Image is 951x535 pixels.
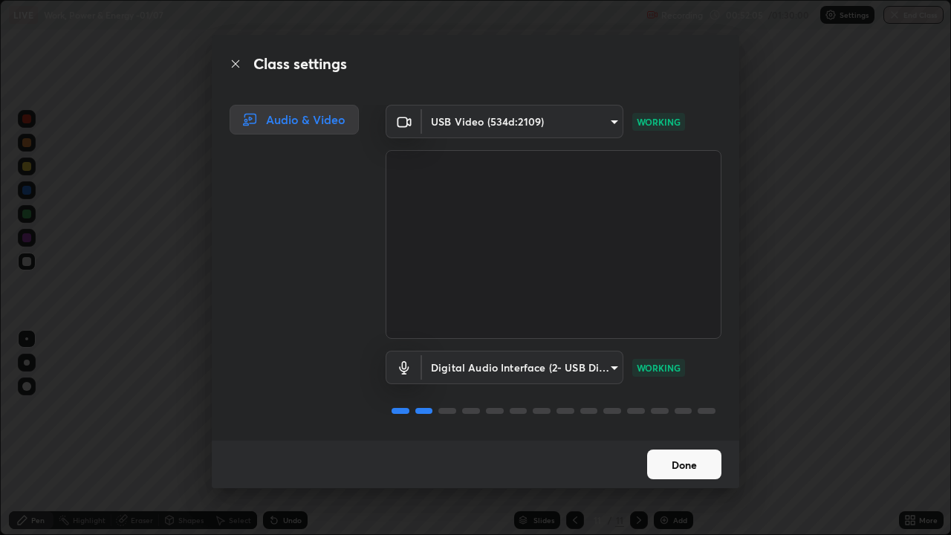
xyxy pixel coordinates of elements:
h2: Class settings [253,53,347,75]
p: WORKING [637,361,681,374]
button: Done [647,450,721,479]
div: USB Video (534d:2109) [422,351,623,384]
p: WORKING [637,115,681,129]
div: Audio & Video [230,105,359,134]
div: USB Video (534d:2109) [422,105,623,138]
